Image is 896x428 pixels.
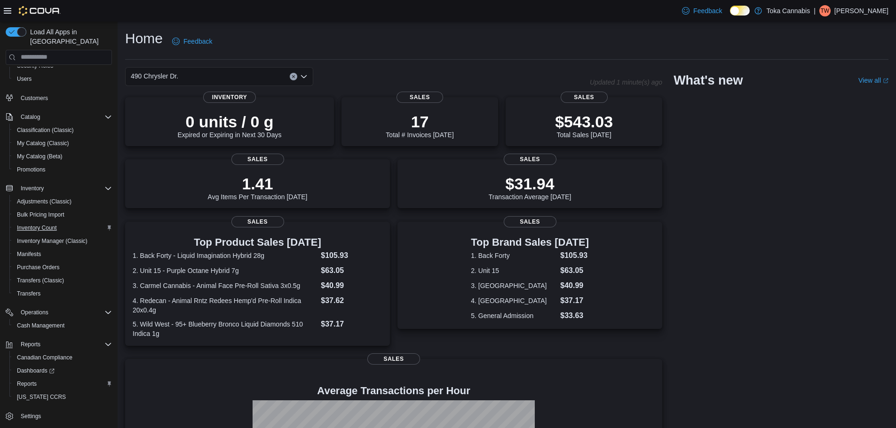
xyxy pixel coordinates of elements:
span: Classification (Classic) [17,126,74,134]
button: Users [9,72,116,86]
span: Reports [13,378,112,389]
a: Transfers (Classic) [13,275,68,286]
button: Bulk Pricing Import [9,208,116,221]
button: Adjustments (Classic) [9,195,116,208]
h3: Top Brand Sales [DATE] [471,237,589,248]
button: Cash Management [9,319,116,332]
span: Transfers (Classic) [17,277,64,284]
a: [US_STATE] CCRS [13,391,70,403]
dt: 4. [GEOGRAPHIC_DATA] [471,296,556,305]
dd: $105.93 [560,250,589,261]
span: Reports [17,339,112,350]
span: Inventory [17,183,112,194]
a: My Catalog (Beta) [13,151,66,162]
span: Promotions [17,166,46,173]
span: Manifests [17,250,41,258]
p: [PERSON_NAME] [834,5,888,16]
span: Customers [21,94,48,102]
a: Dashboards [9,364,116,377]
button: Reports [2,338,116,351]
a: Purchase Orders [13,262,63,273]
div: Transaction Average [DATE] [489,174,571,201]
a: Feedback [678,1,726,20]
dd: $63.05 [321,265,382,276]
a: Bulk Pricing Import [13,209,68,220]
span: Bulk Pricing Import [13,209,112,220]
dd: $40.99 [560,280,589,291]
span: My Catalog (Classic) [17,140,69,147]
span: Customers [17,92,112,104]
a: Feedback [168,32,216,51]
button: Operations [2,306,116,319]
dt: 1. Back Forty [471,251,556,260]
span: Adjustments (Classic) [13,196,112,207]
span: Classification (Classic) [13,125,112,136]
a: Manifests [13,249,45,260]
p: 1.41 [208,174,308,193]
div: Total # Invoices [DATE] [386,112,453,139]
span: 490 Chrysler Dr. [131,70,178,82]
div: Total Sales [DATE] [555,112,613,139]
h2: What's new [674,73,743,88]
span: Inventory [21,185,44,192]
span: Adjustments (Classic) [17,198,71,205]
span: Canadian Compliance [13,352,112,363]
div: Ty Wilson [819,5,831,16]
span: Reports [17,380,37,388]
span: Settings [17,410,112,422]
button: Open list of options [300,73,308,80]
p: Updated 1 minute(s) ago [590,78,662,86]
button: Operations [17,307,52,318]
span: Inventory [203,92,256,103]
span: Sales [367,353,420,365]
button: Catalog [17,111,44,123]
span: Promotions [13,164,112,175]
dt: 3. [GEOGRAPHIC_DATA] [471,281,556,290]
span: Operations [17,307,112,318]
span: Settings [21,412,41,420]
span: TW [821,5,830,16]
span: Sales [504,154,556,165]
span: Transfers (Classic) [13,275,112,286]
span: Catalog [21,113,40,121]
a: Reports [13,378,40,389]
button: Purchase Orders [9,261,116,274]
p: Toka Cannabis [767,5,810,16]
span: My Catalog (Beta) [13,151,112,162]
a: Settings [17,411,45,422]
span: Cash Management [13,320,112,331]
dd: $37.17 [560,295,589,306]
span: [US_STATE] CCRS [17,393,66,401]
h3: Top Product Sales [DATE] [133,237,382,248]
p: $543.03 [555,112,613,131]
a: My Catalog (Classic) [13,138,73,149]
h1: Home [125,29,163,48]
div: Avg Items Per Transaction [DATE] [208,174,308,201]
p: 0 units / 0 g [178,112,282,131]
button: Catalog [2,110,116,124]
span: Operations [21,309,48,316]
span: Bulk Pricing Import [17,211,64,218]
dd: $40.99 [321,280,382,291]
span: Inventory Manager (Classic) [13,235,112,247]
a: View allExternal link [858,77,888,84]
span: Transfers [13,288,112,299]
span: Inventory Count [13,222,112,233]
span: Inventory Manager (Classic) [17,237,87,245]
p: 17 [386,112,453,131]
dd: $37.62 [321,295,382,306]
span: Sales [396,92,444,103]
a: Dashboards [13,365,58,376]
button: [US_STATE] CCRS [9,390,116,404]
button: My Catalog (Classic) [9,137,116,150]
span: Purchase Orders [13,262,112,273]
dd: $33.63 [560,310,589,321]
span: Sales [231,216,284,227]
h4: Average Transactions per Hour [133,385,655,397]
button: My Catalog (Beta) [9,150,116,163]
div: Expired or Expiring in Next 30 Days [178,112,282,139]
a: Canadian Compliance [13,352,76,363]
button: Canadian Compliance [9,351,116,364]
span: Inventory Count [17,224,57,232]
